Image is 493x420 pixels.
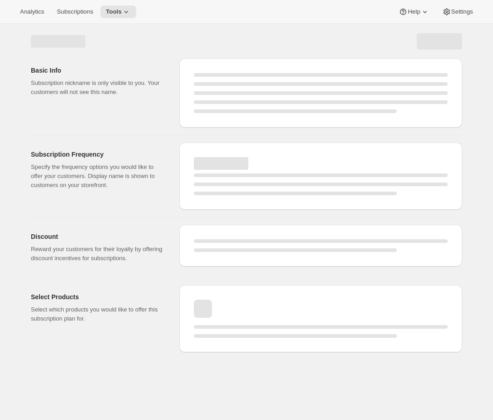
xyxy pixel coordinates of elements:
[31,150,165,159] h2: Subscription Frequency
[31,232,165,241] h2: Discount
[20,8,44,15] span: Analytics
[57,8,93,15] span: Subscriptions
[51,5,99,18] button: Subscriptions
[437,5,478,18] button: Settings
[31,66,165,75] h2: Basic Info
[393,5,434,18] button: Help
[31,79,165,97] p: Subscription nickname is only visible to you. Your customers will not see this name.
[31,305,165,323] p: Select which products you would like to offer this subscription plan for.
[451,8,473,15] span: Settings
[31,245,165,263] p: Reward your customers for their loyalty by offering discount incentives for subscriptions.
[106,8,122,15] span: Tools
[15,5,49,18] button: Analytics
[20,24,473,356] div: Page loading
[31,292,165,301] h2: Select Products
[31,163,165,190] p: Specify the frequency options you would like to offer your customers. Display name is shown to cu...
[100,5,136,18] button: Tools
[408,8,420,15] span: Help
